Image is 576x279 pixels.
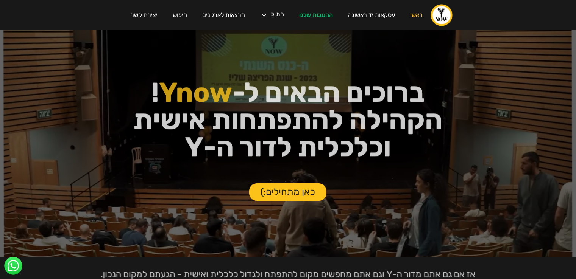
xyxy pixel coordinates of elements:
a: ההטבות שלנו [292,5,340,26]
a: הרצאות לארגונים [195,5,253,26]
div: התוכן [269,11,284,19]
a: כאן מתחילים:) [249,183,326,201]
h1: ברוכים הבאים ל- ! הקהילה להתפתחות אישית וכלכלית לדור ה-Y [58,79,518,161]
div: התוכן [253,4,292,26]
a: home [430,4,453,26]
a: ראשי [403,5,430,26]
span: Ynow [159,76,232,108]
a: יצירת קשר [123,5,165,26]
a: חיפוש [165,5,195,26]
a: עסקאות יד ראשונה [340,5,403,26]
